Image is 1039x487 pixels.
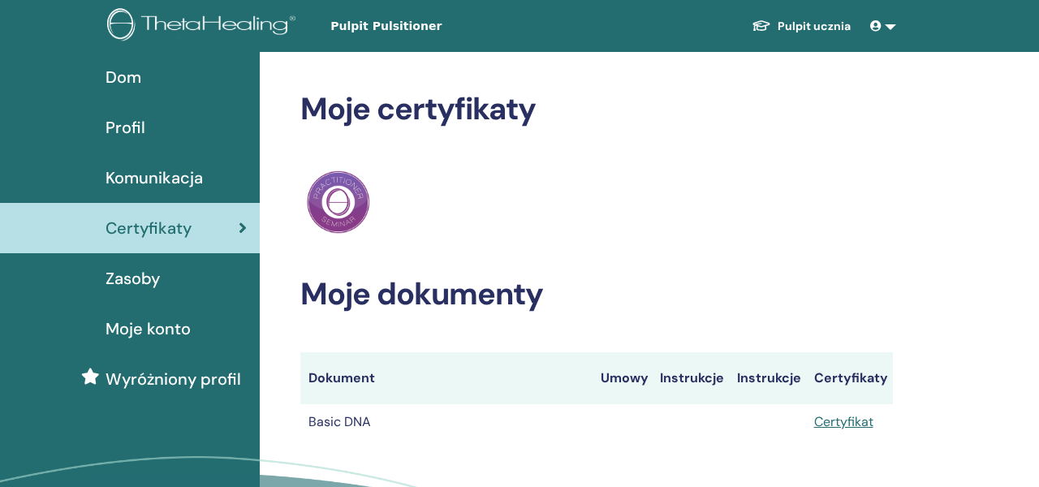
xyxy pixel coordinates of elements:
[106,115,145,140] span: Profil
[739,11,864,41] a: Pulpit ucznia
[752,19,771,32] img: graduation-cap-white.svg
[106,166,203,190] span: Komunikacja
[300,404,593,440] td: Basic DNA
[300,276,893,313] h2: Moje dokumenty
[330,18,574,35] span: Pulpit Pulsitioner
[106,216,192,240] span: Certyfikaty
[106,317,191,341] span: Moje konto
[729,352,806,404] th: Instrukcje
[300,91,893,128] h2: Moje certyfikaty
[106,266,160,291] span: Zasoby
[300,352,593,404] th: Dokument
[107,8,301,45] img: logo.png
[814,413,873,430] a: Certyfikat
[307,170,370,234] img: Practitioner
[106,367,241,391] span: Wyróżniony profil
[593,352,652,404] th: Umowy
[652,352,729,404] th: Instrukcje
[106,65,141,89] span: Dom
[806,352,893,404] th: Certyfikaty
